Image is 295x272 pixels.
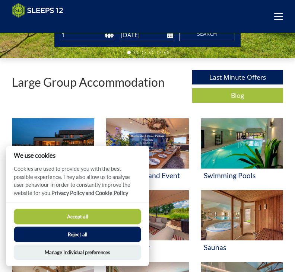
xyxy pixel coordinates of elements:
[12,76,165,89] p: Large Group Accommodation
[6,165,149,202] p: Cookies are used to provide you with the best possible experience. They also allow us to analyse ...
[201,118,283,190] a: 'Swimming Pools' - Large Group Accommodation Holiday Ideas Swimming Pools
[201,118,283,169] img: 'Swimming Pools' - Large Group Accommodation Holiday Ideas
[12,118,94,169] img: 'Hot Tubs' - Large Group Accommodation Holiday Ideas
[6,152,149,159] h2: We use cookies
[204,172,280,179] h3: Swimming Pools
[14,244,141,260] button: Manage Individual preferences
[14,227,141,242] button: Reject all
[192,70,283,84] a: Last Minute Offers
[14,209,141,224] button: Accept all
[179,26,235,41] button: Search
[106,118,188,190] a: 'Celebration and Event Packages' - Large Group Accommodation Holiday Ideas Celebration and Event ...
[192,88,283,103] a: Blog
[120,29,173,41] input: Arrival Date
[201,190,283,262] a: 'Saunas' - Large Group Accommodation Holiday Ideas Saunas
[12,3,63,18] img: Sleeps 12
[8,22,86,29] iframe: Customer reviews powered by Trustpilot
[106,118,188,169] img: 'Celebration and Event Packages' - Large Group Accommodation Holiday Ideas
[201,190,283,240] img: 'Saunas' - Large Group Accommodation Holiday Ideas
[12,118,94,190] a: 'Hot Tubs' - Large Group Accommodation Holiday Ideas Hot Tubs
[51,190,128,196] a: Privacy Policy and Cookie Policy
[197,30,217,37] span: Search
[204,243,280,251] h3: Saunas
